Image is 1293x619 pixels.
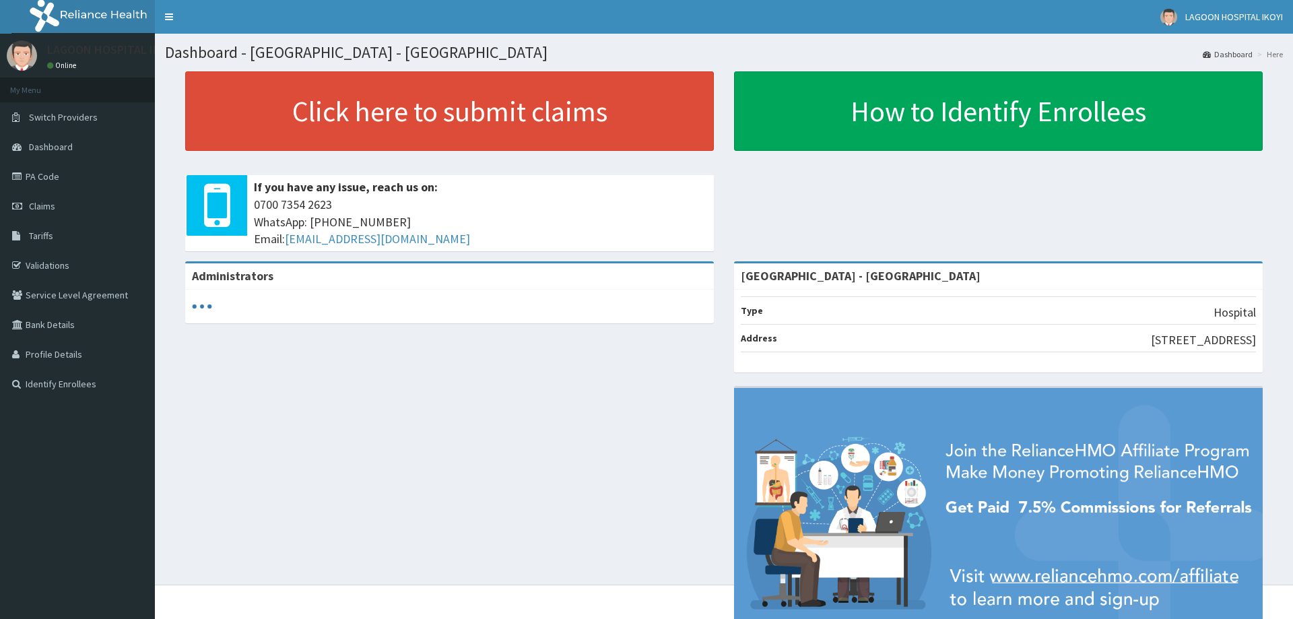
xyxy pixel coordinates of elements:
b: If you have any issue, reach us on: [254,179,438,195]
h1: Dashboard - [GEOGRAPHIC_DATA] - [GEOGRAPHIC_DATA] [165,44,1283,61]
img: User Image [1160,9,1177,26]
b: Administrators [192,268,273,284]
span: Dashboard [29,141,73,153]
li: Here [1254,48,1283,60]
strong: [GEOGRAPHIC_DATA] - [GEOGRAPHIC_DATA] [741,268,981,284]
span: LAGOON HOSPITAL IKOYI [1185,11,1283,23]
p: LAGOON HOSPITAL IKOYI [47,44,177,56]
b: Address [741,332,777,344]
a: Dashboard [1203,48,1253,60]
a: How to Identify Enrollees [734,71,1263,151]
b: Type [741,304,763,317]
a: Click here to submit claims [185,71,714,151]
span: 0700 7354 2623 WhatsApp: [PHONE_NUMBER] Email: [254,196,707,248]
p: Hospital [1214,304,1256,321]
p: [STREET_ADDRESS] [1151,331,1256,349]
a: Online [47,61,79,70]
svg: audio-loading [192,296,212,317]
span: Tariffs [29,230,53,242]
a: [EMAIL_ADDRESS][DOMAIN_NAME] [285,231,470,247]
span: Switch Providers [29,111,98,123]
img: User Image [7,40,37,71]
span: Claims [29,200,55,212]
